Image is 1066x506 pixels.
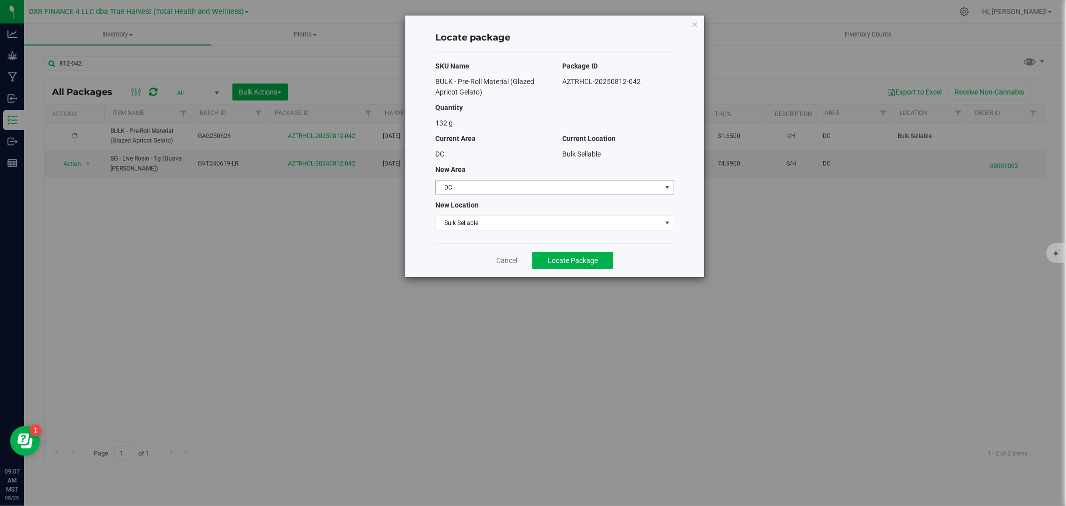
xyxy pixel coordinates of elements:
[562,150,601,158] span: Bulk Sellable
[436,216,661,230] span: Bulk Sellable
[435,103,463,111] span: Quantity
[562,134,616,142] span: Current Location
[435,62,469,70] span: SKU Name
[562,62,598,70] span: Package ID
[435,201,479,209] span: New Location
[532,252,613,269] button: Locate Package
[661,180,674,194] span: select
[435,150,444,158] span: DC
[548,256,598,264] span: Locate Package
[436,180,661,194] span: DC
[10,426,40,456] iframe: Resource center
[562,77,641,85] span: AZTRHCL-20250812-042
[29,424,41,436] iframe: Resource center unread badge
[661,216,674,230] span: select
[496,255,517,265] a: Cancel
[435,134,476,142] span: Current Area
[435,77,534,96] span: BULK - Pre-Roll Material (Glazed Apricot Gelato)
[435,119,453,127] span: 132 g
[435,31,674,44] h4: Locate package
[435,165,466,173] span: New Area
